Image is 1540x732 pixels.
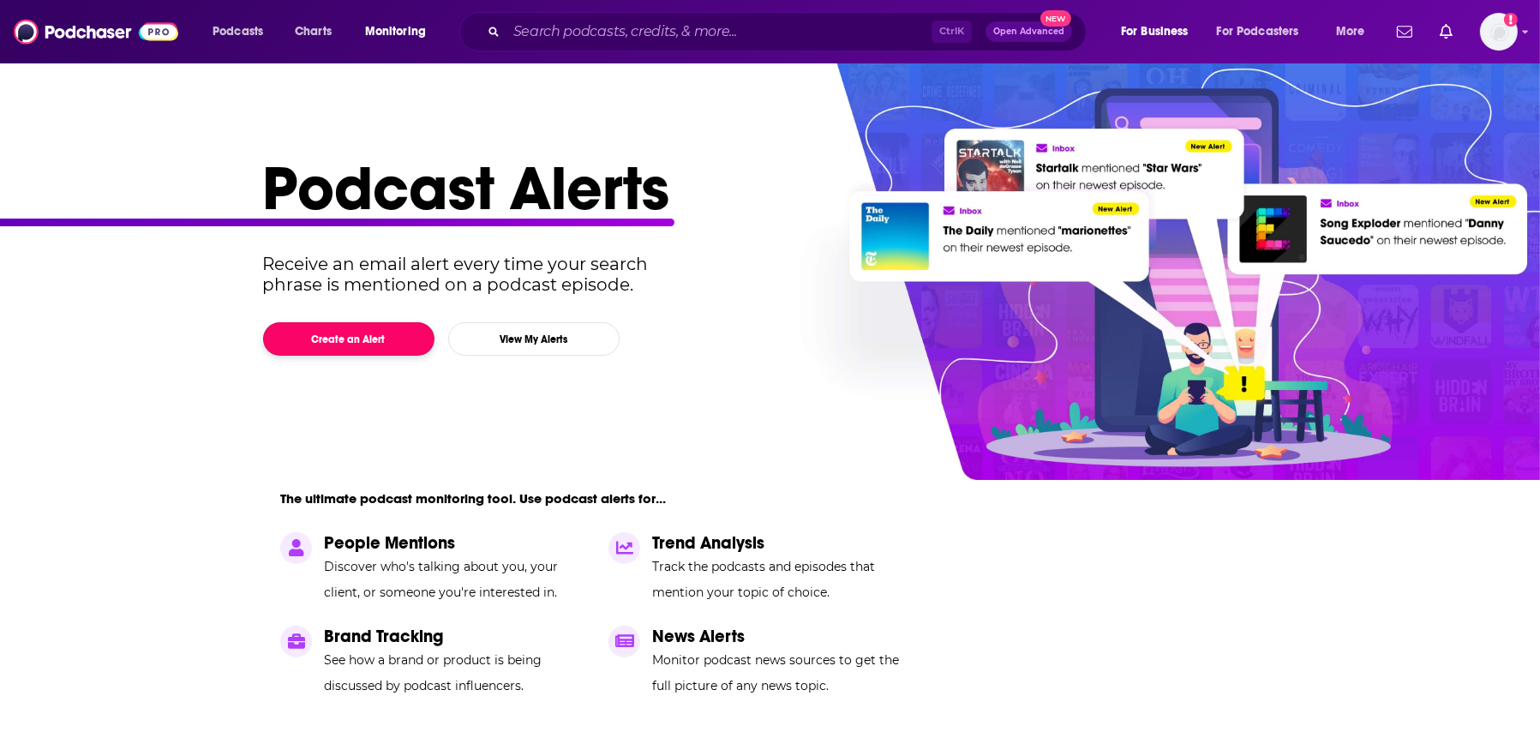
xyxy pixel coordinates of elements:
[506,18,932,45] input: Search podcasts, credits, & more...
[652,532,916,554] p: Trend Analysis
[365,20,426,44] span: Monitoring
[14,15,178,48] img: Podchaser - Follow, Share and Rate Podcasts
[652,554,916,605] p: Track the podcasts and episodes that mention your topic of choice.
[201,18,285,45] button: open menu
[1480,13,1518,51] span: Logged in as aclevenger
[993,27,1064,36] span: Open Advanced
[280,490,666,507] p: The ultimate podcast monitoring tool. Use podcast alerts for...
[1480,13,1518,51] img: User Profile
[324,532,588,554] p: People Mentions
[284,18,342,45] a: Charts
[1390,17,1419,46] a: Show notifications dropdown
[1121,20,1189,44] span: For Business
[1324,18,1387,45] button: open menu
[1336,20,1365,44] span: More
[1433,17,1459,46] a: Show notifications dropdown
[263,322,434,356] button: Create an Alert
[353,18,448,45] button: open menu
[932,21,972,43] span: Ctrl K
[213,20,263,44] span: Podcasts
[295,20,332,44] span: Charts
[1040,10,1071,27] span: New
[1217,20,1299,44] span: For Podcasters
[263,254,680,295] p: Receive an email alert every time your search phrase is mentioned on a podcast episode.
[652,647,916,699] p: Monitor podcast news sources to get the full picture of any news topic.
[1206,18,1324,45] button: open menu
[986,21,1072,42] button: Open AdvancedNew
[448,322,620,356] button: View My Alerts
[324,626,588,647] p: Brand Tracking
[324,554,588,605] p: Discover who's talking about you, your client, or someone you're interested in.
[476,12,1103,51] div: Search podcasts, credits, & more...
[324,647,588,699] p: See how a brand or product is being discussed by podcast influencers.
[1480,13,1518,51] button: Show profile menu
[652,626,916,647] p: News Alerts
[263,151,1264,226] h1: Podcast Alerts
[1504,13,1518,27] svg: Add a profile image
[1109,18,1210,45] button: open menu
